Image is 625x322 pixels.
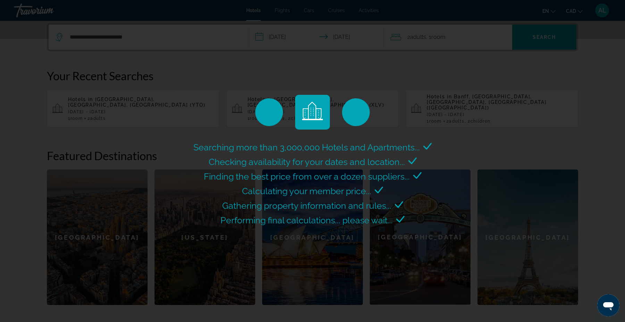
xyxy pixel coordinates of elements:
[222,200,391,211] span: Gathering property information and rules...
[242,186,371,196] span: Calculating your member price...
[204,171,410,182] span: Finding the best price from over a dozen suppliers...
[193,142,420,152] span: Searching more than 3,000,000 Hotels and Apartments...
[597,294,619,316] iframe: Bouton de lancement de la fenêtre de messagerie
[220,215,393,225] span: Performing final calculations... please wait...
[209,157,405,167] span: Checking availability for your dates and location...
